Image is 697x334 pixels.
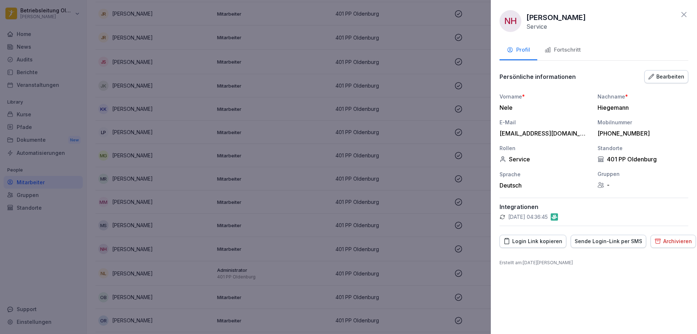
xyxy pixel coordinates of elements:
[508,213,548,221] p: [DATE] 04:36:45
[500,118,590,126] div: E-Mail
[655,237,692,245] div: Archivieren
[504,237,562,245] div: Login Link kopieren
[644,70,688,83] button: Bearbeiten
[526,23,547,30] p: Service
[500,144,590,152] div: Rollen
[500,73,576,80] p: Persönliche informationen
[500,203,688,210] p: Integrationen
[500,182,590,189] div: Deutsch
[500,170,590,178] div: Sprache
[598,181,688,189] div: -
[551,213,558,221] img: gastromatic.png
[500,93,590,100] div: Vorname
[545,46,581,54] div: Fortschritt
[598,170,688,178] div: Gruppen
[500,259,688,266] p: Erstellt am : [DATE][PERSON_NAME]
[598,144,688,152] div: Standorte
[575,237,642,245] div: Sende Login-Link per SMS
[500,41,537,60] button: Profil
[500,235,566,248] button: Login Link kopieren
[537,41,588,60] button: Fortschritt
[651,235,696,248] button: Archivieren
[571,235,646,248] button: Sende Login-Link per SMS
[598,156,688,163] div: 401 PP Oldenburg
[500,104,587,111] div: Nele
[598,118,688,126] div: Mobilnummer
[598,93,688,100] div: Nachname
[648,73,684,81] div: Bearbeiten
[500,156,590,163] div: Service
[507,46,530,54] div: Profil
[526,12,586,23] p: [PERSON_NAME]
[500,10,521,32] div: NH
[598,130,685,137] div: [PHONE_NUMBER]
[598,104,685,111] div: Hiegemann
[500,130,587,137] div: [EMAIL_ADDRESS][DOMAIN_NAME]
